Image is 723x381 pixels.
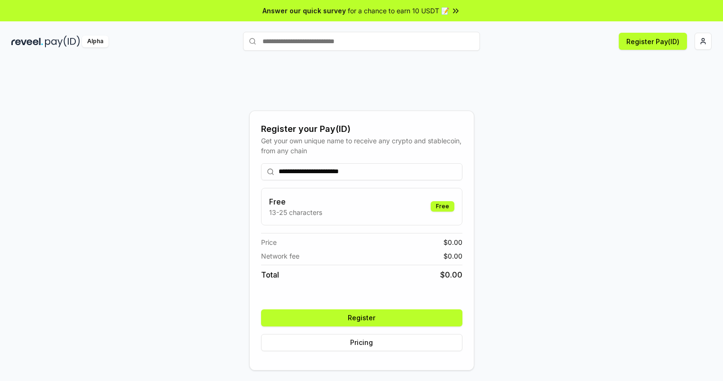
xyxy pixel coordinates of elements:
[619,33,687,50] button: Register Pay(ID)
[261,237,277,247] span: Price
[440,269,462,280] span: $ 0.00
[443,237,462,247] span: $ 0.00
[11,36,43,47] img: reveel_dark
[269,207,322,217] p: 13-25 characters
[82,36,108,47] div: Alpha
[45,36,80,47] img: pay_id
[261,334,462,351] button: Pricing
[261,122,462,136] div: Register your Pay(ID)
[431,201,454,212] div: Free
[443,251,462,261] span: $ 0.00
[261,309,462,326] button: Register
[348,6,449,16] span: for a chance to earn 10 USDT 📝
[261,251,299,261] span: Network fee
[262,6,346,16] span: Answer our quick survey
[261,136,462,156] div: Get your own unique name to receive any crypto and stablecoin, from any chain
[269,196,322,207] h3: Free
[261,269,279,280] span: Total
